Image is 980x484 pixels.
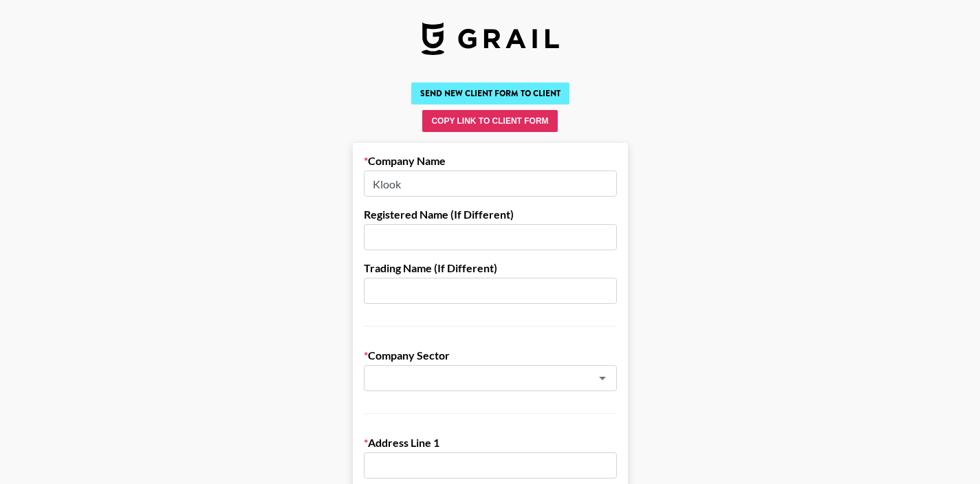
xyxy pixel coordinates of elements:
label: Company Sector [364,349,617,362]
label: Address Line 1 [364,436,617,450]
label: Registered Name (If Different) [364,208,617,221]
label: Company Name [364,154,617,168]
img: Grail Talent Logo [422,22,559,55]
button: Copy Link to Client Form [422,110,557,132]
label: Trading Name (If Different) [364,261,617,275]
button: Send New Client Form to Client [411,82,569,104]
button: Open [593,368,612,388]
